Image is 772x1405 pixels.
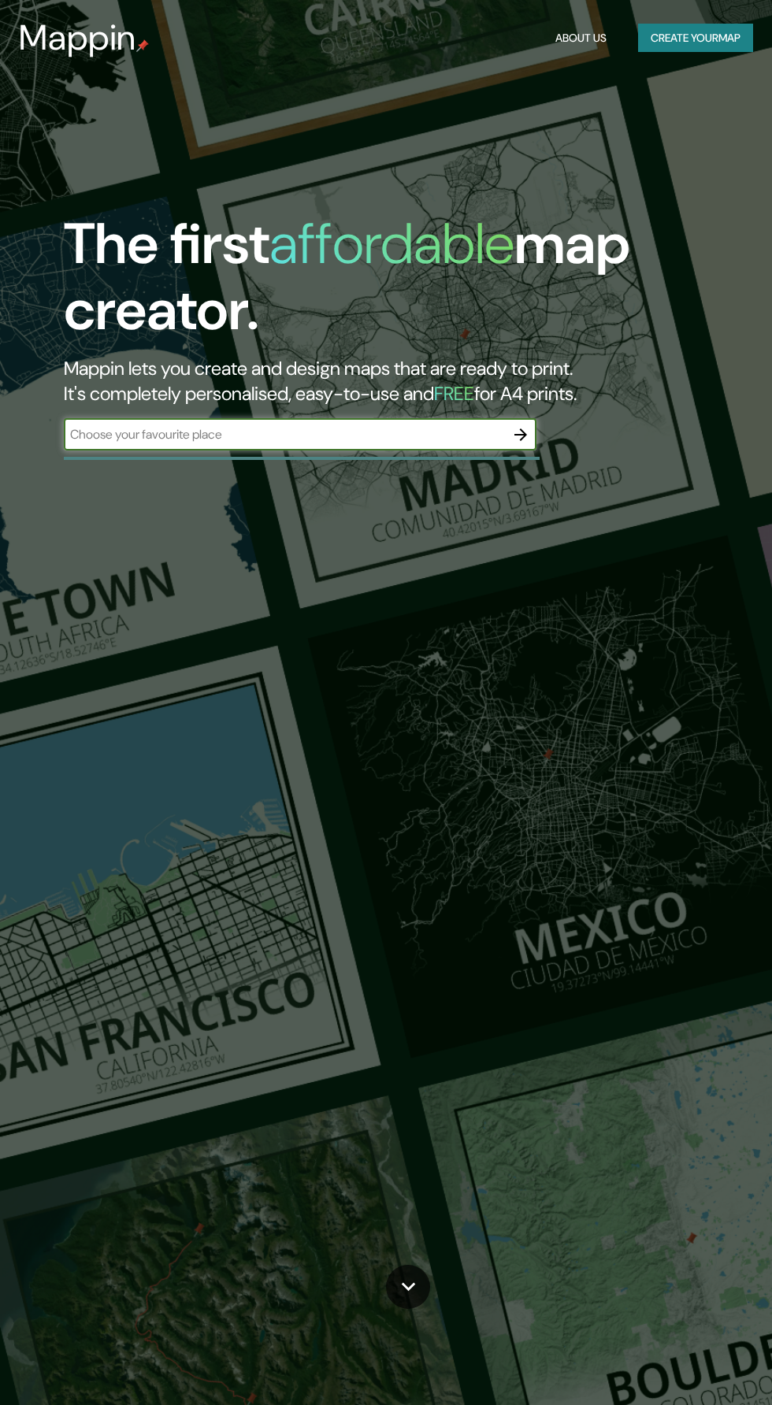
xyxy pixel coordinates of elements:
input: Choose your favourite place [64,425,505,443]
button: About Us [549,24,613,53]
h5: FREE [434,381,474,406]
h1: affordable [269,207,514,280]
h2: Mappin lets you create and design maps that are ready to print. It's completely personalised, eas... [64,356,681,406]
img: mappin-pin [136,39,149,52]
h3: Mappin [19,17,136,58]
h1: The first map creator. [64,211,681,356]
button: Create yourmap [638,24,753,53]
